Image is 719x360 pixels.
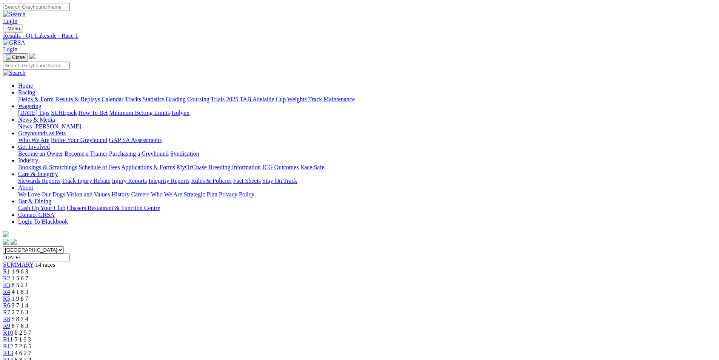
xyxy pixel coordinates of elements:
a: News & Media [18,116,55,123]
a: How To Bet [79,110,108,116]
span: R4 [3,289,10,295]
div: News & Media [18,123,716,130]
a: Rules & Policies [191,178,232,184]
a: R9 [3,323,10,329]
div: Industry [18,164,716,171]
a: 2025 TAB Adelaide Cup [226,96,286,102]
input: Search [3,3,70,11]
a: About [18,184,33,191]
button: Toggle navigation [3,25,23,32]
a: Syndication [170,150,199,157]
a: Calendar [102,96,123,102]
span: 4 6 2 7 [15,350,31,356]
a: Statistics [143,96,165,102]
a: Grading [166,96,186,102]
a: R13 [3,350,13,356]
span: 1 5 6 7 [12,275,28,281]
a: Vision and Values [66,191,110,198]
a: R7 [3,309,10,315]
a: Race Safe [300,164,324,170]
a: R11 [3,336,13,343]
div: Results - Q1 Lakeside - Race 1 [3,32,716,39]
img: GRSA [3,39,25,46]
a: R8 [3,316,10,322]
a: News [18,123,32,130]
a: [DATE] Tips [18,110,49,116]
div: Care & Integrity [18,178,716,184]
a: Privacy Policy [219,191,254,198]
a: Results & Replays [55,96,100,102]
div: Get Involved [18,150,716,157]
a: Racing [18,89,35,96]
a: Wagering [18,103,42,109]
span: 2 7 6 3 [12,309,28,315]
a: Chasers Restaurant & Function Centre [67,205,160,211]
a: [PERSON_NAME] [33,123,81,130]
span: R1 [3,268,10,275]
a: Isolynx [171,110,189,116]
a: Home [18,82,33,89]
span: 14 races [35,261,55,268]
img: Close [6,54,25,60]
a: Fact Sheets [233,178,261,184]
img: Search [3,70,26,76]
div: Racing [18,96,716,103]
span: 8 5 2 1 [12,282,28,288]
a: Track Injury Rebate [62,178,110,184]
span: R12 [3,343,13,349]
a: Minimum Betting Limits [109,110,170,116]
a: Careers [131,191,149,198]
button: Toggle navigation [3,53,28,62]
span: 4 1 8 3 [12,289,28,295]
a: R10 [3,329,13,336]
a: Become an Owner [18,150,63,157]
span: 8 7 6 3 [12,323,28,329]
a: R5 [3,295,10,302]
a: Weights [287,96,307,102]
input: Select date [3,253,70,261]
a: Cash Up Your Club [18,205,65,211]
a: SUREpick [51,110,77,116]
span: 7 2 6 5 [15,343,31,349]
a: Track Maintenance [308,96,355,102]
a: R6 [3,302,10,309]
a: Schedule of Fees [79,164,120,170]
img: logo-grsa-white.png [29,53,35,59]
a: Contact GRSA [18,212,54,218]
a: Injury Reports [112,178,147,184]
a: SUMMARY [3,261,34,268]
a: R2 [3,275,10,281]
a: Stewards Reports [18,178,60,184]
a: Trials [211,96,225,102]
a: Breeding Information [208,164,261,170]
a: GAP SA Assessments [109,137,162,143]
input: Search [3,62,70,70]
a: ICG Outcomes [262,164,299,170]
a: Industry [18,157,38,164]
a: Login [3,18,17,24]
a: Purchasing a Greyhound [109,150,169,157]
a: Applications & Forms [121,164,175,170]
a: Fields & Form [18,96,54,102]
a: Who We Are [151,191,182,198]
a: R3 [3,282,10,288]
img: logo-grsa-white.png [3,231,9,237]
span: 8 2 5 7 [15,329,31,336]
div: Bar & Dining [18,205,716,212]
span: 5 8 7 4 [12,316,28,322]
a: History [111,191,129,198]
a: Greyhounds as Pets [18,130,66,136]
div: Wagering [18,110,716,116]
a: Stay On Track [262,178,297,184]
a: Integrity Reports [148,178,189,184]
img: twitter.svg [11,239,17,245]
a: Coursing [187,96,209,102]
